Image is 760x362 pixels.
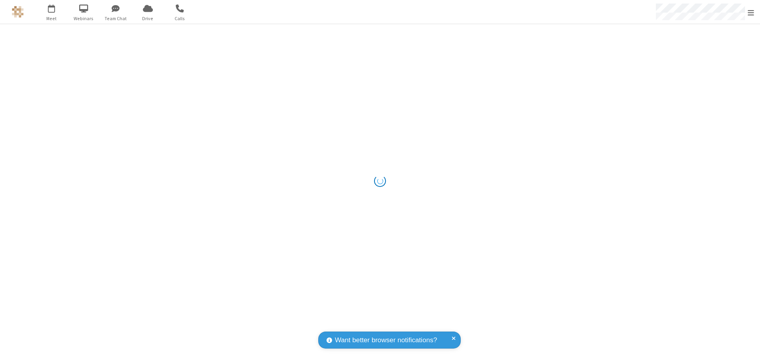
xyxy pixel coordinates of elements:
[69,15,99,22] span: Webinars
[165,15,195,22] span: Calls
[133,15,163,22] span: Drive
[101,15,131,22] span: Team Chat
[37,15,66,22] span: Meet
[12,6,24,18] img: QA Selenium DO NOT DELETE OR CHANGE
[335,335,437,345] span: Want better browser notifications?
